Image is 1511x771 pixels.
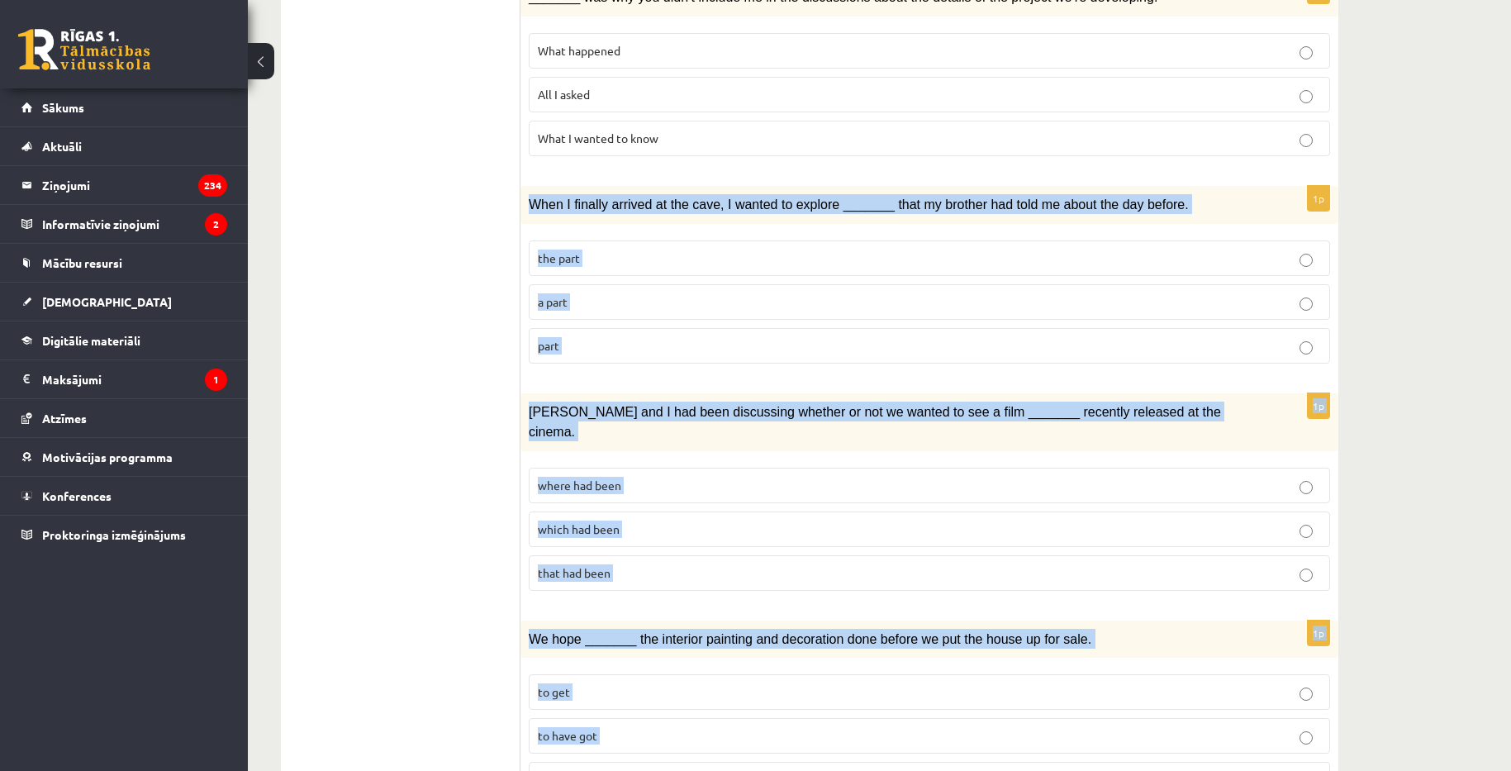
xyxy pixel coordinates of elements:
input: All I asked [1300,90,1313,103]
a: Aktuāli [21,127,227,165]
input: the part [1300,254,1313,267]
legend: Ziņojumi [42,166,227,204]
span: Atzīmes [42,411,87,426]
span: Motivācijas programma [42,450,173,464]
i: 234 [198,174,227,197]
span: We hope _______ the interior painting and decoration done before we put the house up for sale. [529,632,1091,646]
a: Digitālie materiāli [21,321,227,359]
a: Maksājumi1 [21,360,227,398]
span: [PERSON_NAME] and I had been discussing whether or not we wanted to see a film _______ recently r... [529,405,1221,439]
span: Proktoringa izmēģinājums [42,527,186,542]
i: 2 [205,213,227,236]
a: Mācību resursi [21,244,227,282]
input: What I wanted to know [1300,134,1313,147]
input: where had been [1300,481,1313,494]
input: a part [1300,297,1313,311]
a: Proktoringa izmēģinājums [21,516,227,554]
input: to have got [1300,731,1313,745]
a: Atzīmes [21,399,227,437]
i: 1 [205,369,227,391]
a: Konferences [21,477,227,515]
p: 1p [1307,620,1330,646]
a: [DEMOGRAPHIC_DATA] [21,283,227,321]
input: which had been [1300,525,1313,538]
span: where had been [538,478,621,493]
span: that had been [538,565,611,580]
span: a part [538,294,568,309]
span: Digitālie materiāli [42,333,140,348]
a: Sākums [21,88,227,126]
legend: Maksājumi [42,360,227,398]
a: Ziņojumi234 [21,166,227,204]
span: Konferences [42,488,112,503]
input: What happened [1300,46,1313,59]
input: that had been [1300,569,1313,582]
span: to get [538,684,570,699]
span: [DEMOGRAPHIC_DATA] [42,294,172,309]
input: to get [1300,688,1313,701]
span: All I asked [538,87,590,102]
span: What I wanted to know [538,131,658,145]
a: Rīgas 1. Tālmācības vidusskola [18,29,150,70]
span: the part [538,250,580,265]
span: What happened [538,43,620,58]
span: which had been [538,521,620,536]
input: part [1300,341,1313,355]
span: Sākums [42,100,84,115]
a: Motivācijas programma [21,438,227,476]
legend: Informatīvie ziņojumi [42,205,227,243]
p: 1p [1307,185,1330,212]
span: part [538,338,559,353]
a: Informatīvie ziņojumi2 [21,205,227,243]
span: When I finally arrived at the cave, I wanted to explore _______ that my brother had told me about... [529,198,1189,212]
span: to have got [538,728,597,743]
span: Aktuāli [42,139,82,154]
p: 1p [1307,393,1330,419]
span: Mācību resursi [42,255,122,270]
